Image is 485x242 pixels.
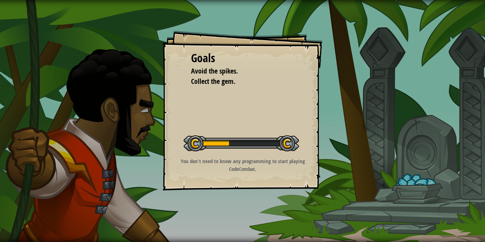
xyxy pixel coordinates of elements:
p: You don't need to know any programming to start playing CodeCombat. [171,157,314,173]
li: Avoid the spikes. [182,66,292,76]
span: Collect the gem. [191,76,235,86]
span: Avoid the spikes. [191,66,238,76]
div: Goals [191,50,294,66]
li: Collect the gem. [182,76,292,87]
